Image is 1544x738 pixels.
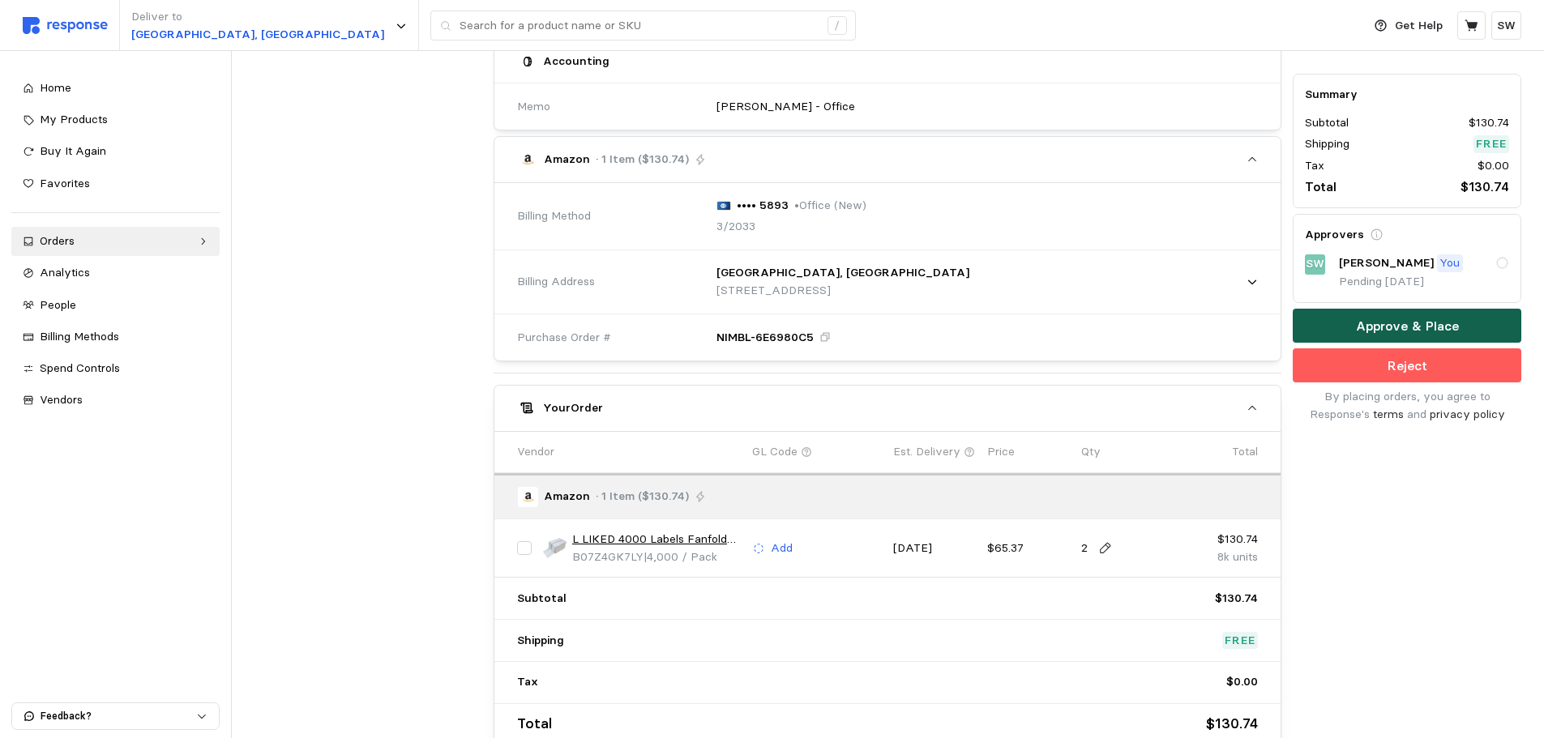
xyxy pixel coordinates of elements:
[1293,389,1521,424] p: By placing orders, you agree to Response's and
[771,540,793,557] p: Add
[543,399,603,416] h5: Your Order
[12,703,219,729] button: Feedback?
[596,151,689,169] p: · 1 Item ($130.74)
[494,137,1281,182] button: Amazon· 1 Item ($130.74)
[11,291,220,320] a: People
[1215,590,1258,608] p: $130.74
[494,386,1281,431] button: YourOrder
[517,632,564,650] p: Shipping
[543,536,567,560] img: 61kZ5mp4iJL.__AC_SX300_SY300_QL70_FMwebp_.jpg
[11,354,220,383] a: Spend Controls
[11,169,220,198] a: Favorites
[40,232,191,250] div: Orders
[752,443,798,461] p: GL Code
[1226,673,1258,691] p: $0.00
[1430,407,1505,421] a: privacy policy
[572,549,644,564] span: B07Z4GK7LY
[543,53,609,70] h5: Accounting
[1497,17,1516,35] p: SW
[716,264,969,282] p: [GEOGRAPHIC_DATA], [GEOGRAPHIC_DATA]
[517,273,595,291] span: Billing Address
[1469,115,1509,133] p: $130.74
[572,531,741,548] a: L LIKED 4000 Labels Fanfold 4" x 6" Direct Thermal Labels, with Perforated line for Thermal Print...
[987,443,1015,461] p: Price
[1175,548,1258,566] p: 8k units
[494,183,1281,360] div: Amazon· 1 Item ($130.74)
[131,8,384,26] p: Deliver to
[1476,136,1507,154] p: Free
[40,265,90,279] span: Analytics
[11,258,220,288] a: Analytics
[23,17,108,34] img: svg%3e
[1439,255,1460,273] p: You
[1081,443,1101,461] p: Qty
[1306,256,1324,274] p: SW
[1339,255,1434,273] p: [PERSON_NAME]
[716,201,731,211] img: svg%3e
[893,443,960,461] p: Est. Delivery
[1373,407,1404,421] a: terms
[1206,712,1258,736] p: $130.74
[517,590,567,608] p: Subtotal
[1305,157,1324,175] p: Tax
[752,539,793,558] button: Add
[11,227,220,256] a: Orders
[11,386,220,415] a: Vendors
[1225,632,1255,650] p: Free
[40,392,83,407] span: Vendors
[1388,356,1427,376] p: Reject
[11,74,220,103] a: Home
[11,137,220,166] a: Buy It Again
[828,16,847,36] div: /
[1081,540,1088,557] p: 2
[1232,443,1258,461] p: Total
[40,329,119,343] span: Billing Methods
[517,98,550,116] span: Memo
[794,197,866,215] p: • Office (New)
[644,549,717,564] span: | 4,000 / Pack
[1305,86,1509,103] h5: Summary
[716,329,814,347] p: NIMBL-6E6980C5
[40,143,106,158] span: Buy It Again
[737,197,789,215] p: •••• 5893
[40,112,108,126] span: My Products
[517,329,611,347] span: Purchase Order #
[1365,11,1452,41] button: Get Help
[1305,136,1349,154] p: Shipping
[716,282,969,300] p: [STREET_ADDRESS]
[596,488,689,506] p: · 1 Item ($130.74)
[1293,349,1521,383] button: Reject
[544,151,590,169] p: Amazon
[41,709,196,723] p: Feedback?
[517,443,554,461] p: Vendor
[517,207,591,225] span: Billing Method
[40,360,120,375] span: Spend Controls
[893,540,976,557] p: [DATE]
[716,98,855,116] p: [PERSON_NAME] - Office
[1305,115,1349,133] p: Subtotal
[131,26,384,44] p: [GEOGRAPHIC_DATA], [GEOGRAPHIC_DATA]
[460,11,819,41] input: Search for a product name or SKU
[517,673,538,691] p: Tax
[1305,177,1337,198] p: Total
[1293,309,1521,343] button: Approve & Place
[11,105,220,134] a: My Products
[716,218,755,236] p: 3/2033
[40,297,76,312] span: People
[40,80,71,95] span: Home
[1478,157,1509,175] p: $0.00
[987,540,1070,557] p: $65.37
[1175,531,1258,548] p: $130.74
[517,712,552,736] p: Total
[544,488,590,506] p: Amazon
[1356,316,1459,336] p: Approve & Place
[1305,227,1364,244] h5: Approvers
[1461,177,1509,198] p: $130.74
[1395,17,1443,35] p: Get Help
[11,322,220,352] a: Billing Methods
[40,176,90,190] span: Favorites
[1339,274,1509,292] p: Pending [DATE]
[1491,11,1521,40] button: SW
